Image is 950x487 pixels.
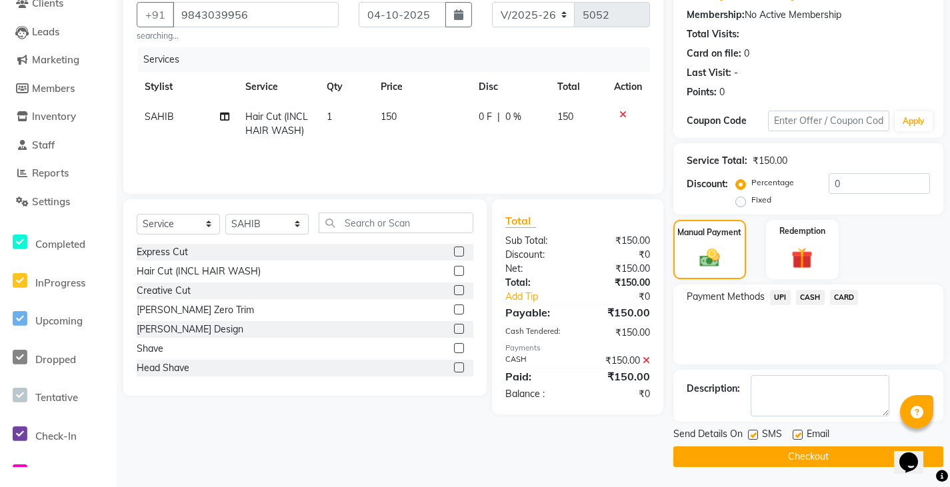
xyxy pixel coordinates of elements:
input: Search by Name/Mobile/Email/Code [173,2,339,27]
span: Email [807,427,829,444]
th: Disc [471,72,549,102]
th: Total [549,72,606,102]
div: Card on file: [687,47,741,61]
a: Settings [3,195,113,210]
th: Action [606,72,650,102]
div: Description: [687,382,740,396]
span: 0 % [505,110,521,124]
span: 1 [327,111,332,123]
div: ₹0 [577,248,660,262]
span: | [497,110,500,124]
div: Membership: [687,8,745,22]
span: Send Details On [673,427,743,444]
div: Payable: [495,304,578,320]
div: Total: [495,276,578,290]
label: Manual Payment [677,227,741,239]
div: Shave [137,342,163,356]
div: ₹150.00 [577,234,660,248]
div: Creative Cut [137,284,191,298]
img: _cash.svg [693,246,726,269]
th: Price [373,72,471,102]
input: Enter Offer / Coupon Code [768,111,890,131]
div: - [734,66,738,80]
div: Coupon Code [687,114,768,128]
div: Payments [505,342,650,354]
div: [PERSON_NAME] Zero Trim [137,303,254,317]
span: InProgress [35,276,85,289]
span: Dropped [35,353,76,366]
span: Leads [32,25,59,38]
span: SAHIB [145,111,174,123]
span: 150 [557,111,573,123]
div: ₹150.00 [577,276,660,290]
div: Discount: [495,248,578,262]
div: Express Cut [137,245,188,259]
span: Tentative [35,391,78,404]
span: 150 [381,111,397,123]
th: Stylist [137,72,237,102]
span: Members [32,82,75,95]
label: Percentage [751,177,794,189]
div: Points: [687,85,717,99]
span: SMS [762,427,782,444]
div: ₹150.00 [577,368,660,384]
a: Marketing [3,53,113,68]
span: Upcoming [35,314,83,327]
span: Payment Methods [687,290,765,304]
div: Discount: [687,177,728,191]
div: No Active Membership [687,8,930,22]
div: Services [138,47,660,72]
a: Leads [3,25,113,40]
div: ₹150.00 [577,354,660,368]
a: Staff [3,138,113,153]
iframe: chat widget [894,434,937,474]
div: 0 [719,85,725,99]
a: Reports [3,166,113,181]
div: ₹0 [577,387,660,401]
label: Fixed [751,194,771,206]
div: [PERSON_NAME] Design [137,322,243,336]
span: Completed [35,238,85,250]
span: Settings [32,195,70,208]
div: Last Visit: [687,66,731,80]
span: 0 F [479,110,492,124]
div: Cash Tendered: [495,326,578,340]
button: +91 [137,2,174,27]
div: ₹150.00 [753,154,787,168]
span: Staff [32,139,55,151]
div: ₹150.00 [577,304,660,320]
span: CARD [830,290,859,305]
a: Add Tip [495,290,591,304]
div: Total Visits: [687,27,739,41]
div: CASH [495,354,578,368]
div: ₹0 [591,290,660,304]
span: Hair Cut (INCL HAIR WASH) [245,111,308,137]
input: Search or Scan [319,213,473,233]
div: ₹150.00 [577,262,660,276]
span: Marketing [32,53,79,66]
small: searching... [137,30,339,42]
button: Checkout [673,446,943,467]
div: 0 [744,47,749,61]
div: Sub Total: [495,234,578,248]
span: Check-In [35,430,77,442]
th: Service [237,72,319,102]
button: Apply [895,111,933,131]
span: Inventory [32,110,76,123]
div: Net: [495,262,578,276]
div: Balance : [495,387,578,401]
span: Total [505,214,536,228]
span: UPI [770,290,791,305]
img: _gift.svg [785,245,819,271]
div: ₹150.00 [577,326,660,340]
th: Qty [319,72,373,102]
span: Reports [32,167,69,179]
label: Redemption [779,225,825,237]
a: Members [3,81,113,97]
div: Paid: [495,368,578,384]
div: Hair Cut (INCL HAIR WASH) [137,264,261,278]
a: Inventory [3,109,113,125]
span: CASH [796,290,825,305]
div: Service Total: [687,154,747,168]
div: Head Shave [137,361,189,375]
